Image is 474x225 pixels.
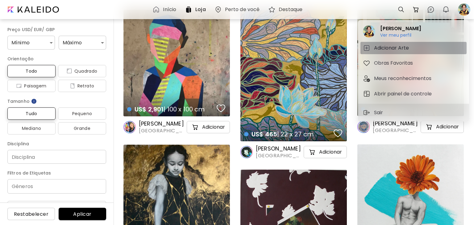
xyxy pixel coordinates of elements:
[374,75,433,82] h5: Meus reconhecimentos
[380,32,421,38] h6: Ver meu perfil
[363,109,370,116] img: sign-out
[380,25,421,32] h2: [PERSON_NAME]
[374,44,411,52] h5: Adicionar Arte
[363,59,370,67] img: tab
[363,44,370,52] img: tab
[374,59,415,67] h5: Obras Favoritas
[374,90,434,98] h5: Abrir painel de controle
[363,90,370,98] img: tab
[360,88,467,100] button: tabAbrir painel de controle
[363,75,370,82] img: tab
[360,57,467,69] button: tabObras Favoritas
[360,42,467,54] button: tabAdicionar Arte
[374,109,385,116] p: Sair
[360,106,388,119] button: sign-outSair
[360,72,467,85] button: tabMeus reconhecimentos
